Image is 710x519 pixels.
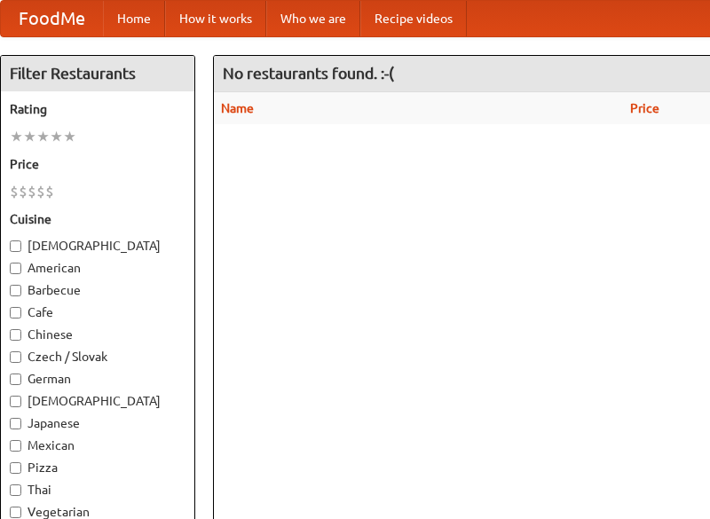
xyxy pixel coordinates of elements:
a: Name [221,101,254,115]
li: $ [10,182,19,201]
input: Vegetarian [10,507,21,518]
li: ★ [63,127,76,146]
label: Pizza [10,459,185,476]
li: $ [45,182,54,201]
a: Price [630,101,659,115]
h5: Rating [10,100,185,118]
label: Japanese [10,414,185,432]
label: German [10,370,185,388]
label: Barbecue [10,281,185,299]
label: Thai [10,481,185,499]
input: Czech / Slovak [10,351,21,363]
input: Japanese [10,418,21,429]
li: $ [36,182,45,201]
li: ★ [50,127,63,146]
li: ★ [36,127,50,146]
li: $ [19,182,28,201]
li: ★ [10,127,23,146]
label: Czech / Slovak [10,348,185,366]
h4: Filter Restaurants [1,56,194,91]
label: Mexican [10,436,185,454]
h5: Cuisine [10,210,185,228]
input: German [10,374,21,385]
input: Chinese [10,329,21,341]
input: Barbecue [10,285,21,296]
a: How it works [165,1,266,36]
label: [DEMOGRAPHIC_DATA] [10,392,185,410]
li: ★ [23,127,36,146]
a: Who we are [266,1,360,36]
input: Mexican [10,440,21,452]
input: Cafe [10,307,21,318]
li: $ [28,182,36,201]
ng-pluralize: No restaurants found. :-( [223,65,394,82]
a: Recipe videos [360,1,467,36]
input: Thai [10,484,21,496]
input: Pizza [10,462,21,474]
input: [DEMOGRAPHIC_DATA] [10,396,21,407]
a: Home [103,1,165,36]
a: FoodMe [1,1,103,36]
input: American [10,263,21,274]
label: Chinese [10,326,185,343]
label: Cafe [10,303,185,321]
input: [DEMOGRAPHIC_DATA] [10,240,21,252]
h5: Price [10,155,185,173]
label: [DEMOGRAPHIC_DATA] [10,237,185,255]
label: American [10,259,185,277]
